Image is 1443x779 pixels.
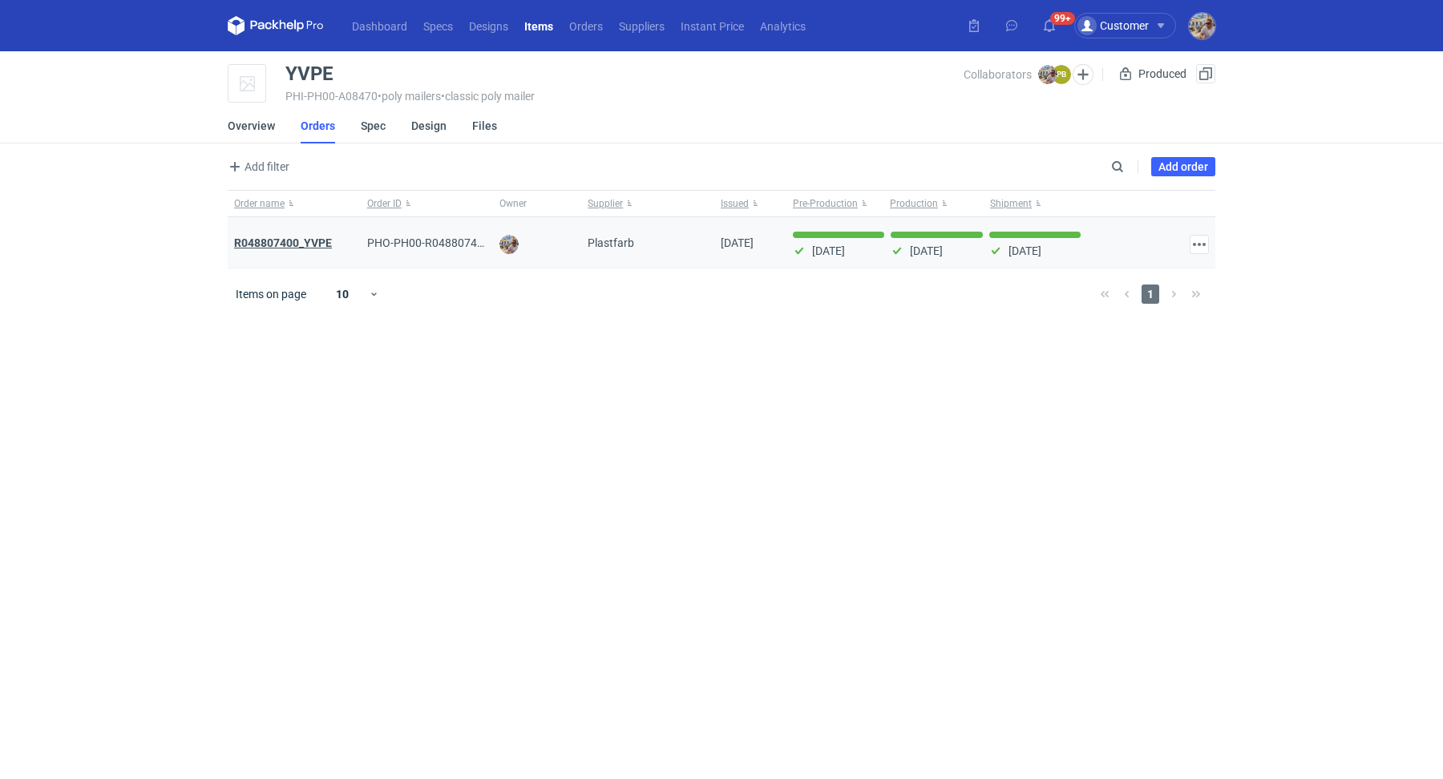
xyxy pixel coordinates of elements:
[910,244,943,257] p: [DATE]
[378,90,441,103] span: • poly mailers
[987,191,1087,216] button: Shipment
[588,235,634,251] span: Plastfarb
[367,236,522,249] span: PHO-PH00-R048807400_YVPE
[224,157,290,176] button: Add filter
[721,236,754,249] span: 01/04/2025
[793,197,858,210] span: Pre-Production
[234,236,332,249] a: R048807400_YVPE
[1077,16,1149,35] div: Customer
[228,108,275,143] a: Overview
[1190,235,1209,254] button: Actions
[1038,65,1057,84] img: Michał Palasek
[581,217,714,268] div: Plastfarb
[1073,64,1093,85] button: Edit collaborators
[1116,64,1190,83] div: Produced
[964,68,1032,81] span: Collaborators
[361,191,494,216] button: Order ID
[611,16,673,35] a: Suppliers
[234,197,285,210] span: Order name
[1142,285,1159,304] span: 1
[367,197,402,210] span: Order ID
[461,16,516,35] a: Designs
[472,108,497,143] a: Files
[344,16,415,35] a: Dashboard
[890,197,938,210] span: Production
[752,16,814,35] a: Analytics
[786,191,887,216] button: Pre-Production
[1074,13,1189,38] button: Customer
[415,16,461,35] a: Specs
[673,16,752,35] a: Instant Price
[714,191,786,216] button: Issued
[317,283,369,305] div: 10
[812,244,845,257] p: [DATE]
[1108,157,1159,176] input: Search
[441,90,535,103] span: • classic poly mailer
[1189,13,1215,39] img: Michał Palasek
[411,108,447,143] a: Design
[581,191,714,216] button: Supplier
[1037,13,1062,38] button: 99+
[285,90,964,103] div: PHI-PH00-A08470
[588,197,623,210] span: Supplier
[1052,65,1071,84] figcaption: PB
[990,197,1032,210] span: Shipment
[228,16,324,35] svg: Packhelp Pro
[236,286,306,302] span: Items on page
[516,16,561,35] a: Items
[499,197,527,210] span: Owner
[225,157,289,176] span: Add filter
[887,191,987,216] button: Production
[561,16,611,35] a: Orders
[228,191,361,216] button: Order name
[361,108,386,143] a: Spec
[1196,64,1215,83] button: Duplicate Item
[499,235,519,254] img: Michał Palasek
[285,64,333,83] div: YVPE
[301,108,335,143] a: Orders
[721,197,749,210] span: Issued
[1151,157,1215,176] a: Add order
[1008,244,1041,257] p: [DATE]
